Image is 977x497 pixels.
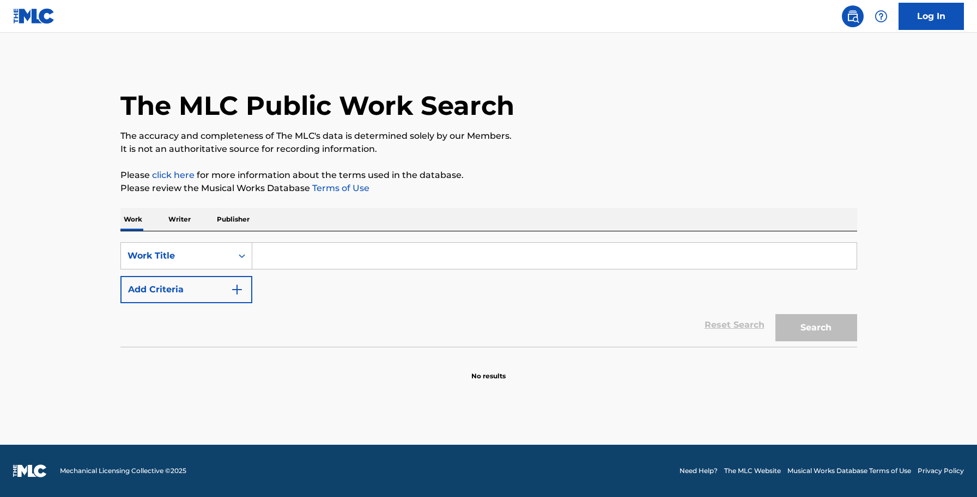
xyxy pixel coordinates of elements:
[842,5,864,27] a: Public Search
[120,276,252,303] button: Add Criteria
[13,8,55,24] img: MLC Logo
[918,466,964,476] a: Privacy Policy
[120,208,145,231] p: Work
[120,182,857,195] p: Please review the Musical Works Database
[120,89,514,122] h1: The MLC Public Work Search
[128,249,226,262] div: Work Title
[152,170,195,180] a: click here
[471,358,506,381] p: No results
[724,466,781,476] a: The MLC Website
[120,130,857,143] p: The accuracy and completeness of The MLC's data is determined solely by our Members.
[13,464,47,477] img: logo
[846,10,859,23] img: search
[899,3,964,30] a: Log In
[870,5,892,27] div: Help
[923,445,977,497] iframe: Chat Widget
[120,242,857,347] form: Search Form
[120,169,857,182] p: Please for more information about the terms used in the database.
[120,143,857,156] p: It is not an authoritative source for recording information.
[230,283,244,296] img: 9d2ae6d4665cec9f34b9.svg
[165,208,194,231] p: Writer
[214,208,253,231] p: Publisher
[679,466,718,476] a: Need Help?
[875,10,888,23] img: help
[60,466,186,476] span: Mechanical Licensing Collective © 2025
[310,183,369,193] a: Terms of Use
[787,466,911,476] a: Musical Works Database Terms of Use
